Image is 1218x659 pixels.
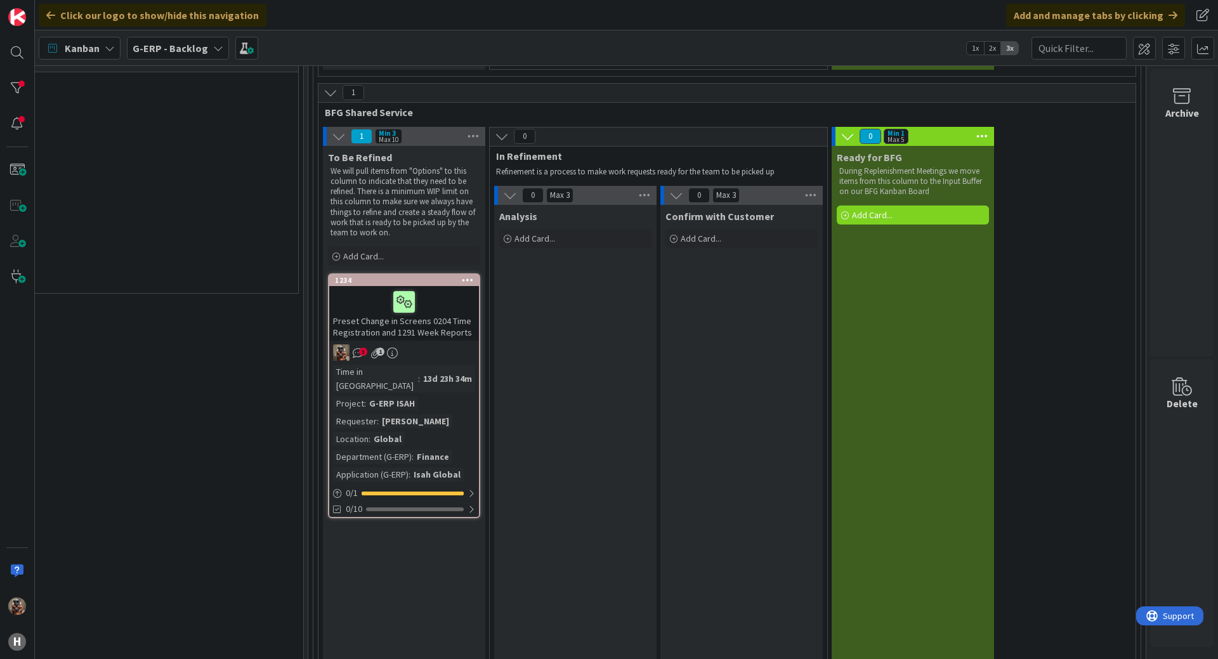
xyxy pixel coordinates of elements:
[984,42,1001,55] span: 2x
[133,42,208,55] b: G-ERP - Backlog
[333,396,364,410] div: Project
[496,167,813,177] p: Refinement is a process to make work requests ready for the team to be picked up
[333,450,412,464] div: Department (G-ERP)
[329,275,479,341] div: 1234Preset Change in Screens 0204 Time Registration and 1291 Week Reports
[377,414,379,428] span: :
[1001,42,1018,55] span: 3x
[887,130,905,136] div: Min 1
[550,192,570,199] div: Max 3
[366,396,418,410] div: G-ERP ISAH
[329,344,479,361] div: VK
[346,502,362,516] span: 0/10
[379,130,396,136] div: Min 3
[8,633,26,651] div: H
[351,129,372,144] span: 1
[369,432,370,446] span: :
[333,414,377,428] div: Requester
[333,467,409,481] div: Application (G-ERP)
[8,8,26,26] img: Visit kanbanzone.com
[27,2,58,17] span: Support
[379,414,452,428] div: [PERSON_NAME]
[409,467,410,481] span: :
[329,485,479,501] div: 0/1
[376,348,384,356] span: 1
[967,42,984,55] span: 1x
[65,41,100,56] span: Kanban
[331,166,478,238] p: We will pull items from "Options" to this column to indicate that they need to be refined. There ...
[329,286,479,341] div: Preset Change in Screens 0204 Time Registration and 1291 Week Reports
[496,150,811,162] span: In Refinement
[333,432,369,446] div: Location
[860,129,881,144] span: 0
[688,188,710,203] span: 0
[370,432,405,446] div: Global
[343,85,364,100] span: 1
[8,597,26,615] img: VK
[39,4,266,27] div: Click our logo to show/hide this navigation
[420,372,475,386] div: 13d 23h 34m
[328,273,480,518] a: 1234Preset Change in Screens 0204 Time Registration and 1291 Week ReportsVKTime in [GEOGRAPHIC_DA...
[852,209,893,221] span: Add Card...
[410,467,464,481] div: Isah Global
[716,192,736,199] div: Max 3
[379,136,398,143] div: Max 10
[325,106,1120,119] span: BFG Shared Service
[1165,105,1199,121] div: Archive
[346,486,358,500] span: 0 / 1
[333,344,350,361] img: VK
[837,151,902,164] span: Ready for BFG
[1031,37,1127,60] input: Quick Filter...
[343,251,384,262] span: Add Card...
[665,210,774,223] span: Confirm with Customer
[328,151,392,164] span: To Be Refined
[514,129,535,144] span: 0
[1006,4,1185,27] div: Add and manage tabs by clicking
[329,275,479,286] div: 1234
[359,348,367,356] span: 3
[333,365,418,393] div: Time in [GEOGRAPHIC_DATA]
[839,166,986,197] p: During Replenishment Meetings we move items from this column to the Input Buffer on our BFG Kanba...
[681,233,721,244] span: Add Card...
[514,233,555,244] span: Add Card...
[418,372,420,386] span: :
[522,188,544,203] span: 0
[412,450,414,464] span: :
[887,136,904,143] div: Max 5
[335,276,479,285] div: 1234
[499,210,537,223] span: Analysis
[364,396,366,410] span: :
[1167,396,1198,411] div: Delete
[414,450,452,464] div: Finance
